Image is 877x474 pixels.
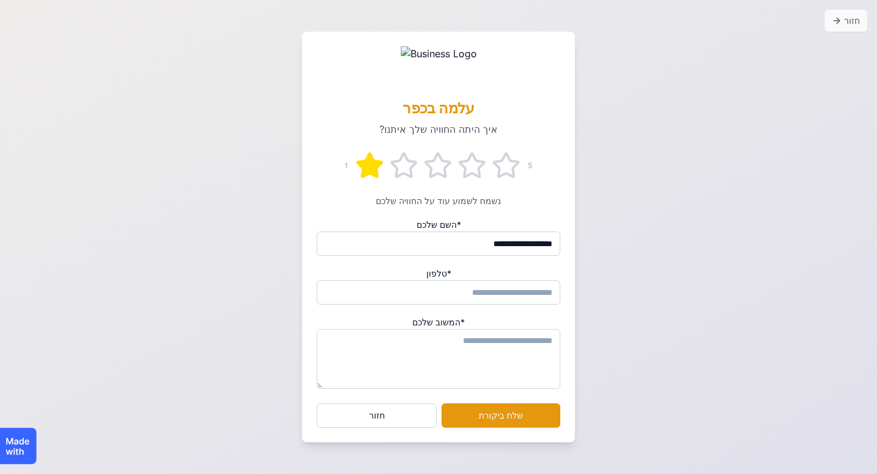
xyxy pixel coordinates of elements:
label: המשוב שלכם * [412,317,465,327]
p: נשמח לשמוע עוד על החוויה שלכם [317,195,560,207]
label: טלפון * [426,268,451,278]
p: איך היתה החוויה שלך איתנו? [317,122,560,136]
button: חזור [317,403,437,428]
span: 5 [528,161,532,171]
span: 1 [345,161,348,171]
label: השם שלכם * [417,219,461,230]
button: שלח ביקורת [442,403,560,428]
img: Business Logo [401,46,477,85]
button: חזור [825,10,867,32]
div: עלמה בכפר [317,99,560,118]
